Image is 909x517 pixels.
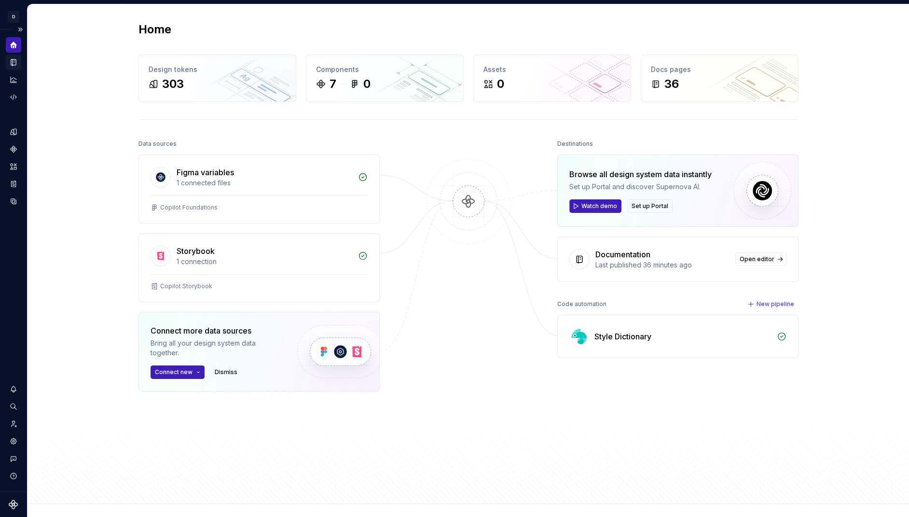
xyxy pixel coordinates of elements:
[160,204,218,211] div: Copilot Foundations
[177,167,234,178] div: Figma variables
[6,381,21,397] button: Notifications
[664,76,679,92] div: 36
[6,89,21,105] a: Code automation
[757,300,794,308] span: New pipeline
[14,23,27,36] button: Expand sidebar
[149,65,286,74] div: Design tokens
[8,11,19,23] div: D
[557,297,606,311] div: Code automation
[177,178,352,188] div: 1 connected files
[594,331,651,342] div: Style Dictionary
[595,260,730,270] div: Last published 36 minutes ago
[177,245,215,257] div: Storybook
[6,159,21,174] a: Assets
[9,500,18,509] svg: Supernova Logo
[316,65,454,74] div: Components
[569,168,712,180] div: Browse all design system data instantly
[641,55,799,102] a: Docs pages36
[595,249,650,260] div: Documentation
[627,199,673,213] button: Set up Portal
[151,365,205,379] button: Connect new
[6,433,21,449] a: Settings
[330,76,336,92] div: 7
[6,176,21,192] a: Storybook stories
[138,137,177,151] div: Data sources
[483,65,621,74] div: Assets
[740,255,774,263] span: Open editor
[581,202,617,210] span: Watch demo
[6,37,21,53] a: Home
[6,55,21,70] a: Documentation
[735,252,786,266] a: Open editor
[138,154,380,224] a: Figma variables1 connected filesCopilot Foundations
[363,76,371,92] div: 0
[306,55,464,102] a: Components70
[6,416,21,432] a: Invite team
[6,141,21,157] a: Components
[2,6,25,27] button: D
[6,451,21,466] button: Contact support
[151,338,281,358] div: Bring all your design system data together.
[151,325,281,336] div: Connect more data sources
[6,72,21,87] a: Analytics
[744,297,799,311] button: New pipeline
[177,257,352,266] div: 1 connection
[160,282,212,290] div: Copilot Storybook
[632,202,668,210] span: Set up Portal
[6,124,21,140] a: Design tokens
[473,55,631,102] a: Assets0
[6,194,21,209] a: Data sources
[155,368,193,376] span: Connect new
[138,233,380,302] a: Storybook1 connectionCopilot Storybook
[162,76,184,92] div: 303
[215,368,237,376] span: Dismiss
[569,182,712,192] div: Set up Portal and discover Supernova AI.
[569,199,621,213] button: Watch demo
[138,22,171,37] h2: Home
[651,65,788,74] div: Docs pages
[557,137,593,151] div: Destinations
[6,399,21,414] button: Search ⌘K
[210,365,242,379] button: Dismiss
[497,76,504,92] div: 0
[138,55,296,102] a: Design tokens303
